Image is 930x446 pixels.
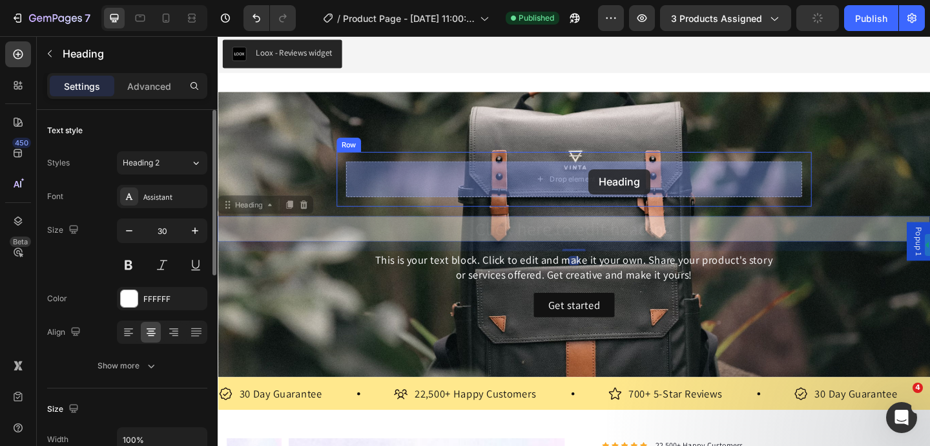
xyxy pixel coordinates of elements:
iframe: Intercom live chat [886,402,917,433]
div: Show more [98,359,158,372]
div: Align [47,324,83,341]
div: Assistant [143,191,204,203]
span: Published [519,12,554,24]
div: Undo/Redo [243,5,296,31]
div: Font [47,191,63,202]
span: / [337,12,340,25]
div: Size [47,401,81,418]
p: Advanced [127,80,171,93]
div: FFFFFF [143,293,204,305]
div: Beta [10,237,31,247]
button: 3 products assigned [660,5,791,31]
div: Size [47,222,81,239]
p: Heading [63,46,202,61]
div: Styles [47,157,70,169]
span: Popup 1 [756,207,769,239]
span: Product Page - [DATE] 11:00:26 [343,12,475,25]
p: Settings [64,80,100,93]
button: Publish [844,5,898,31]
span: 3 products assigned [671,12,762,25]
iframe: To enrich screen reader interactions, please activate Accessibility in Grammarly extension settings [218,36,930,446]
button: Heading 2 [117,151,207,175]
div: Publish [855,12,887,25]
div: Text style [47,125,83,136]
div: Width [47,434,68,445]
button: Show more [47,354,207,377]
span: 4 [913,383,923,393]
div: 450 [12,138,31,148]
button: 7 [5,5,96,31]
p: 7 [85,10,90,26]
span: Heading 2 [123,157,160,169]
div: Color [47,293,67,304]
